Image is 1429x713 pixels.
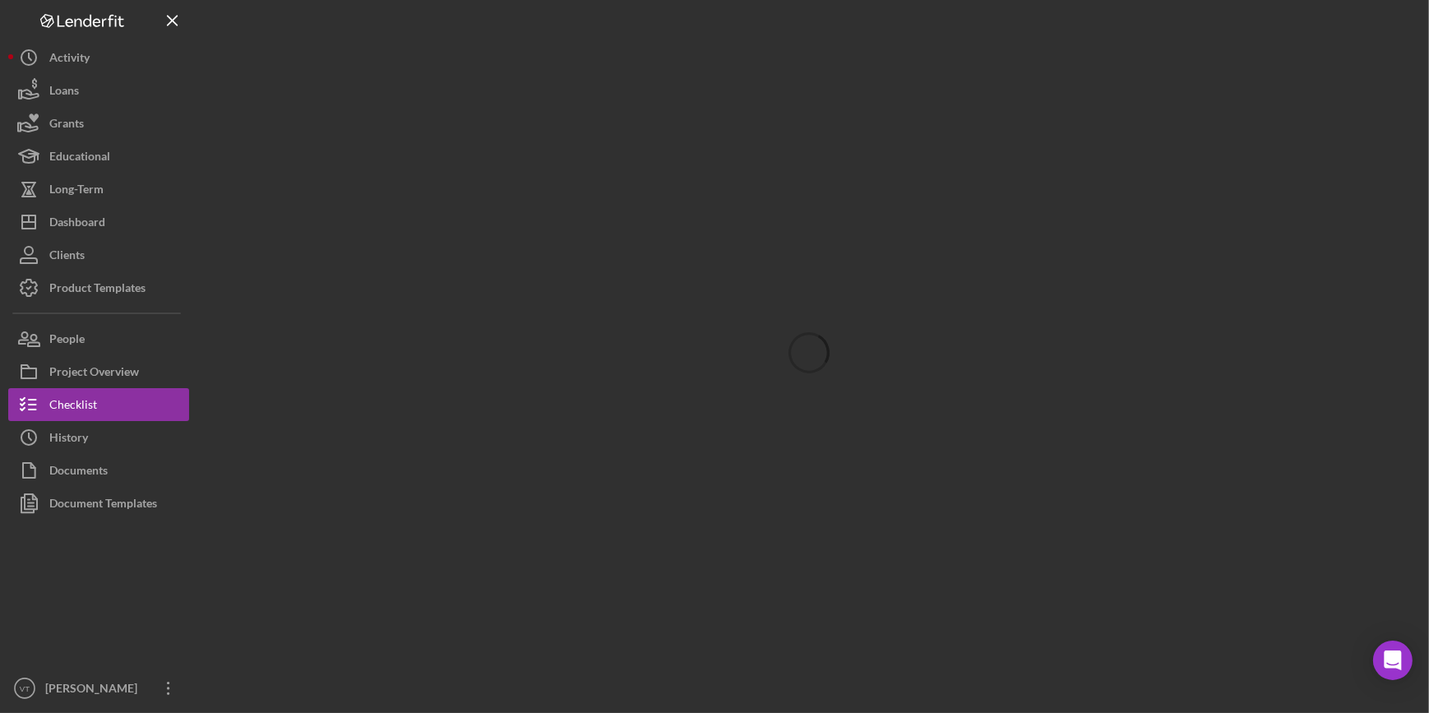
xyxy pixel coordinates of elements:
div: Activity [49,41,90,78]
button: VT[PERSON_NAME] [8,672,189,705]
button: Clients [8,238,189,271]
button: People [8,322,189,355]
div: Grants [49,107,84,144]
div: History [49,421,88,458]
div: People [49,322,85,359]
button: Long-Term [8,173,189,206]
button: Product Templates [8,271,189,304]
div: Project Overview [49,355,139,392]
button: History [8,421,189,454]
div: [PERSON_NAME] [41,672,148,709]
button: Dashboard [8,206,189,238]
div: Documents [49,454,108,491]
button: Project Overview [8,355,189,388]
div: Clients [49,238,85,275]
button: Checklist [8,388,189,421]
div: Educational [49,140,110,177]
text: VT [20,684,30,693]
button: Grants [8,107,189,140]
button: Loans [8,74,189,107]
div: Checklist [49,388,97,425]
button: Activity [8,41,189,74]
div: Document Templates [49,487,157,524]
div: Long-Term [49,173,104,210]
div: Open Intercom Messenger [1373,641,1413,680]
button: Document Templates [8,487,189,520]
button: Documents [8,454,189,487]
div: Product Templates [49,271,146,308]
div: Dashboard [49,206,105,243]
button: Educational [8,140,189,173]
div: Loans [49,74,79,111]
